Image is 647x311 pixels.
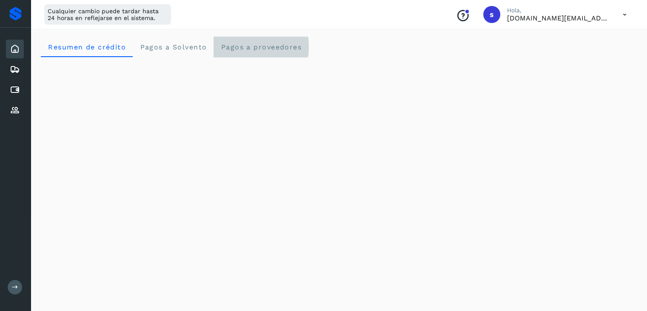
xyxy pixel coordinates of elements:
span: Pagos a proveedores [220,43,302,51]
p: solvento.sl@segmail.co [507,14,609,22]
p: Hola, [507,7,609,14]
div: Cuentas por pagar [6,81,24,99]
div: Inicio [6,40,24,58]
div: Embarques [6,60,24,79]
span: Resumen de crédito [48,43,126,51]
div: Cualquier cambio puede tardar hasta 24 horas en reflejarse en el sistema. [44,4,171,25]
div: Proveedores [6,101,24,120]
span: Pagos a Solvento [140,43,207,51]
